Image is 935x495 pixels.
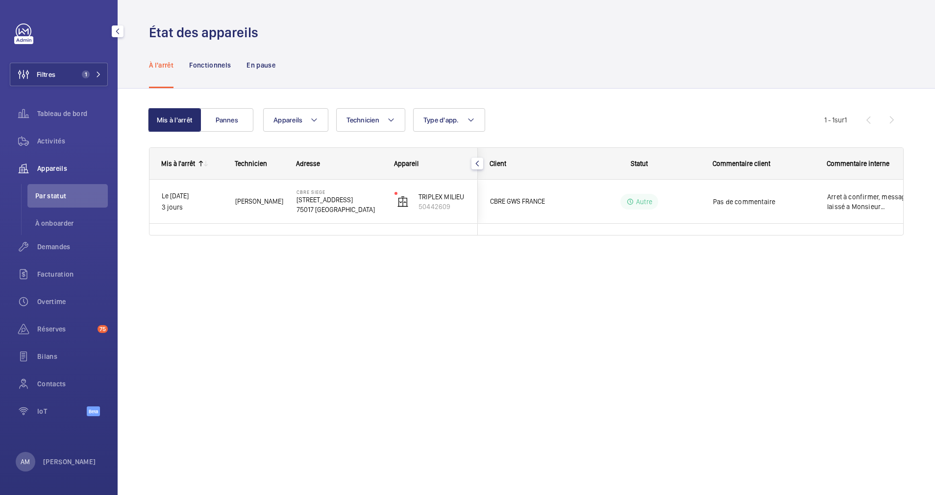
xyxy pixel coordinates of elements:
[835,116,844,124] span: sur
[43,457,96,467] p: [PERSON_NAME]
[824,117,847,123] span: 1 - 1 1
[235,196,284,207] span: [PERSON_NAME]
[37,164,108,173] span: Appareils
[37,379,108,389] span: Contacts
[423,116,459,124] span: Type d'app.
[200,108,253,132] button: Pannes
[263,108,328,132] button: Appareils
[161,160,195,167] div: Mis à l'arrêt
[296,205,382,214] p: 75017 [GEOGRAPHIC_DATA]
[37,242,108,252] span: Demandes
[296,195,382,205] p: [STREET_ADDRESS]
[21,457,30,467] p: AM
[636,197,652,207] p: Autre
[631,160,648,167] span: Statut
[37,109,108,118] span: Tableau de bord
[162,202,222,213] p: 3 jours
[35,191,108,201] span: Par statut
[98,325,108,333] span: 75
[148,108,201,132] button: Mis à l'arrêt
[82,71,90,78] span: 1
[10,63,108,86] button: Filtres1
[413,108,485,132] button: Type d'app.
[713,160,770,167] span: Commentaire client
[296,160,320,167] span: Adresse
[346,116,379,124] span: Technicien
[37,297,108,306] span: Overtime
[827,192,917,212] span: Arret à confirmer, message laissé a Monsieur [PERSON_NAME] pour plus d'information et Monsieur [P...
[87,406,100,416] span: Beta
[37,136,108,146] span: Activités
[713,197,814,207] span: Pas de commentaire
[418,192,466,202] p: TRIPLEX MILIEU
[37,70,55,79] span: Filtres
[37,324,94,334] span: Réserves
[149,24,264,42] h1: État des appareils
[235,160,267,167] span: Technicien
[162,190,222,202] p: Le [DATE]
[37,269,108,279] span: Facturation
[397,196,409,208] img: elevator.svg
[37,352,108,361] span: Bilans
[149,60,173,70] p: À l'arrêt
[490,160,506,167] span: Client
[336,108,405,132] button: Technicien
[35,218,108,228] span: À onboarder
[394,160,466,167] div: Appareil
[418,202,466,212] p: 50442609
[189,60,231,70] p: Fonctionnels
[37,406,87,416] span: IoT
[296,189,382,195] p: CBRE SIEGE
[827,160,889,167] span: Commentaire interne
[490,196,566,207] span: CBRE GWS FRANCE
[273,116,302,124] span: Appareils
[246,60,275,70] p: En pause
